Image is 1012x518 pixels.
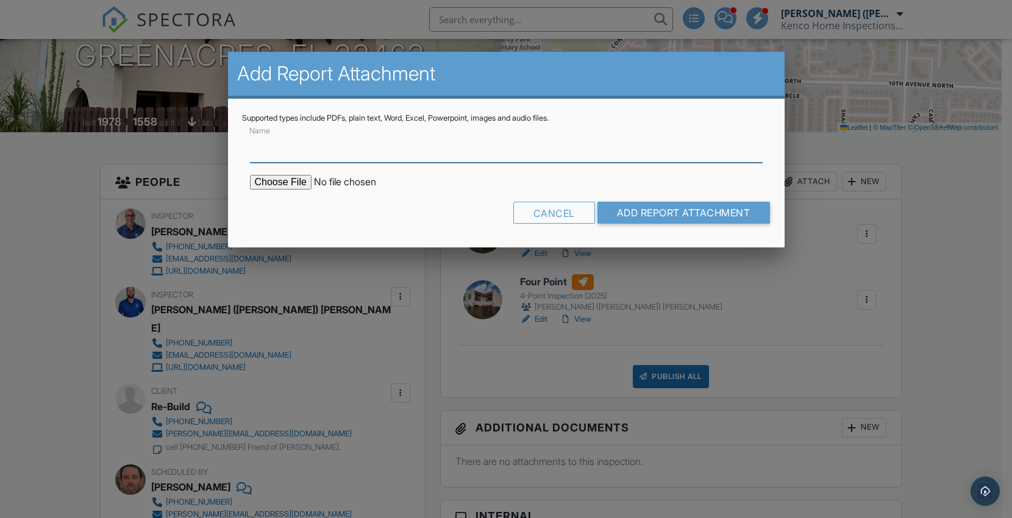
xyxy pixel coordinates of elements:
h2: Add Report Attachment [238,62,775,86]
input: Add Report Attachment [597,202,770,224]
div: Cancel [513,202,595,224]
div: Open Intercom Messenger [971,477,1000,506]
label: Name [250,126,271,137]
div: Supported types include PDFs, plain text, Word, Excel, Powerpoint, images and audio files. [243,113,770,123]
